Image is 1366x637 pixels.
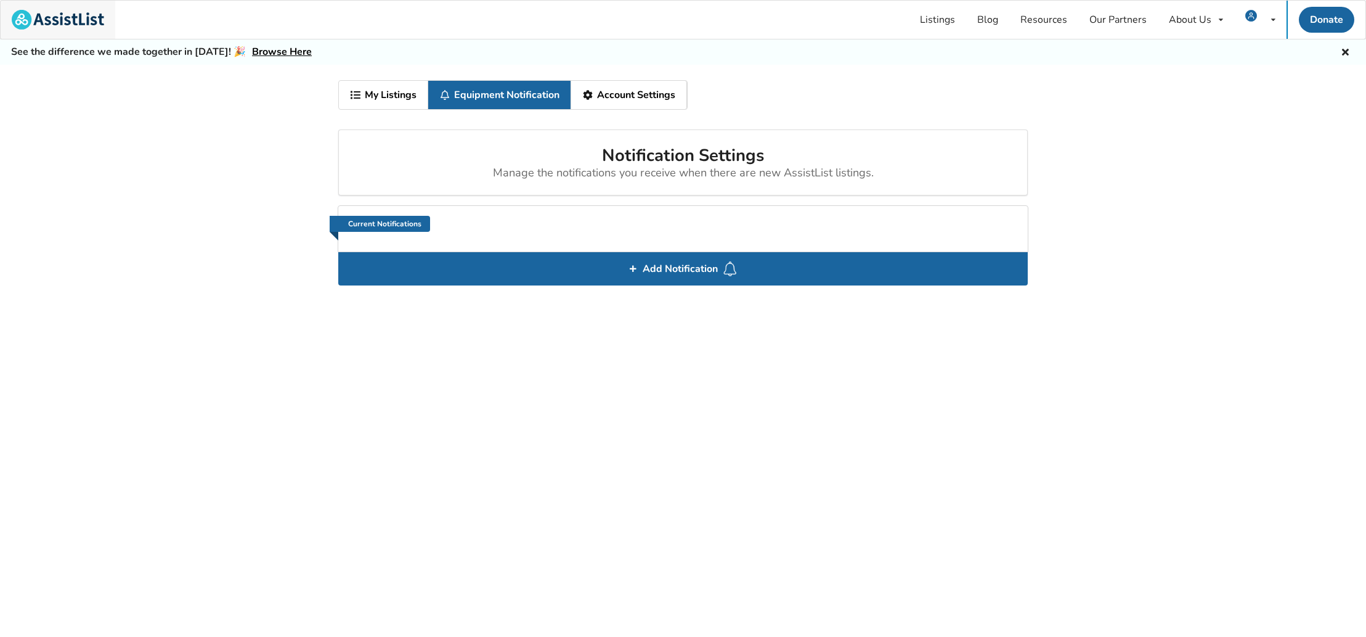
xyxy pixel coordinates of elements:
[338,252,1028,286] div: Add Notification
[638,259,723,279] span: Add Notification
[12,10,104,30] img: assistlist-logo
[349,145,1017,180] h2: Notification Settings
[339,81,428,109] a: My Listings
[1169,15,1211,25] div: About Us
[571,81,687,109] a: Account Settings
[252,45,312,59] a: Browse Here
[330,216,431,232] a: Current Notifications
[966,1,1009,39] a: Blog
[1078,1,1158,39] a: Our Partners
[349,166,1017,180] div: Manage the notifications you receive when there are new AssistList listings.
[11,46,312,59] h5: See the difference we made together in [DATE]! 🎉
[1009,1,1078,39] a: Resources
[428,81,571,109] a: Equipment Notification
[1245,10,1257,22] img: user icon
[909,1,966,39] a: Listings
[1299,7,1354,33] a: Donate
